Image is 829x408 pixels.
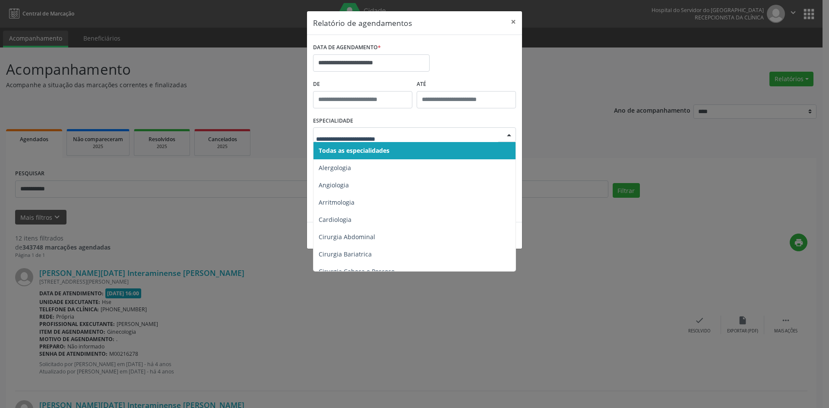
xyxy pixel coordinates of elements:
span: Cirurgia Abdominal [319,233,375,241]
span: Cirurgia Bariatrica [319,250,372,258]
span: Cardiologia [319,215,351,224]
label: De [313,78,412,91]
button: Close [505,11,522,32]
span: Alergologia [319,164,351,172]
span: Cirurgia Cabeça e Pescoço [319,267,395,275]
span: Todas as especialidades [319,146,389,155]
label: DATA DE AGENDAMENTO [313,41,381,54]
h5: Relatório de agendamentos [313,17,412,28]
label: ATÉ [417,78,516,91]
label: ESPECIALIDADE [313,114,353,128]
span: Arritmologia [319,198,354,206]
span: Angiologia [319,181,349,189]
